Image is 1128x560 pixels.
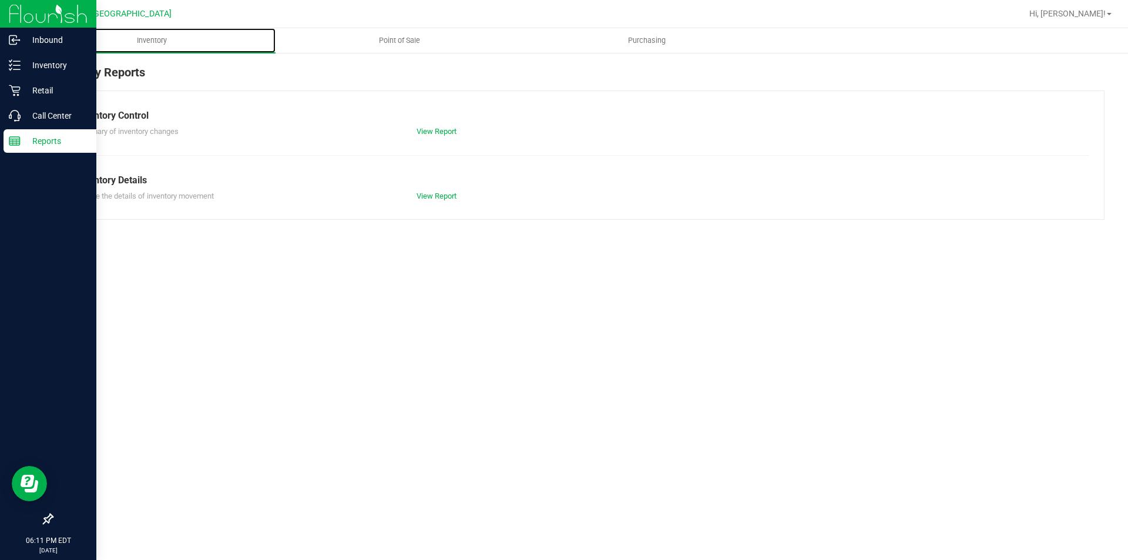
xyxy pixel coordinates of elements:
[76,173,1080,187] div: Inventory Details
[276,28,523,53] a: Point of Sale
[612,35,681,46] span: Purchasing
[9,85,21,96] inline-svg: Retail
[5,535,91,546] p: 06:11 PM EDT
[9,110,21,122] inline-svg: Call Center
[5,546,91,555] p: [DATE]
[9,59,21,71] inline-svg: Inventory
[68,9,172,19] span: GA2 - [GEOGRAPHIC_DATA]
[9,34,21,46] inline-svg: Inbound
[76,192,214,200] span: Explore the details of inventory movement
[1029,9,1106,18] span: Hi, [PERSON_NAME]!
[28,28,276,53] a: Inventory
[76,109,1080,123] div: Inventory Control
[21,58,91,72] p: Inventory
[363,35,436,46] span: Point of Sale
[21,134,91,148] p: Reports
[12,466,47,501] iframe: Resource center
[21,33,91,47] p: Inbound
[523,28,770,53] a: Purchasing
[417,192,456,200] a: View Report
[21,83,91,98] p: Retail
[21,109,91,123] p: Call Center
[9,135,21,147] inline-svg: Reports
[417,127,456,136] a: View Report
[76,127,179,136] span: Summary of inventory changes
[52,63,1104,90] div: Inventory Reports
[121,35,183,46] span: Inventory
